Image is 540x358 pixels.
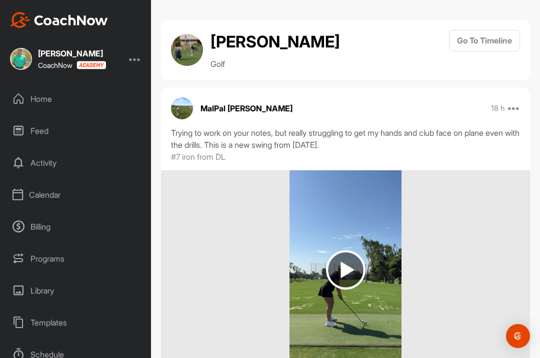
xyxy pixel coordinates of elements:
div: Templates [5,310,146,335]
div: Library [5,278,146,303]
button: Go To Timeline [449,30,520,51]
div: Feed [5,118,146,143]
div: Open Intercom Messenger [506,324,530,348]
p: 18 h [491,103,504,113]
h2: [PERSON_NAME] [210,30,340,54]
img: square_a46ac4f4ec101cf76bbee5dc33b5f0e3.jpg [10,48,32,70]
a: Go To Timeline [449,30,520,70]
img: avatar [171,97,193,119]
div: Billing [5,214,146,239]
div: Calendar [5,182,146,207]
p: Golf [210,58,340,70]
img: CoachNow acadmey [76,61,106,69]
p: MalPal [PERSON_NAME] [200,102,292,114]
div: Activity [5,150,146,175]
div: Trying to work on your notes, but really struggling to get my hands and club face on plane even w... [171,127,520,151]
div: Programs [5,246,146,271]
p: #7 iron from DL [171,151,225,163]
img: CoachNow [10,12,108,28]
img: avatar [171,34,203,66]
div: Home [5,86,146,111]
div: CoachNow [38,61,106,69]
div: [PERSON_NAME] [38,49,106,57]
img: play [326,250,365,290]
